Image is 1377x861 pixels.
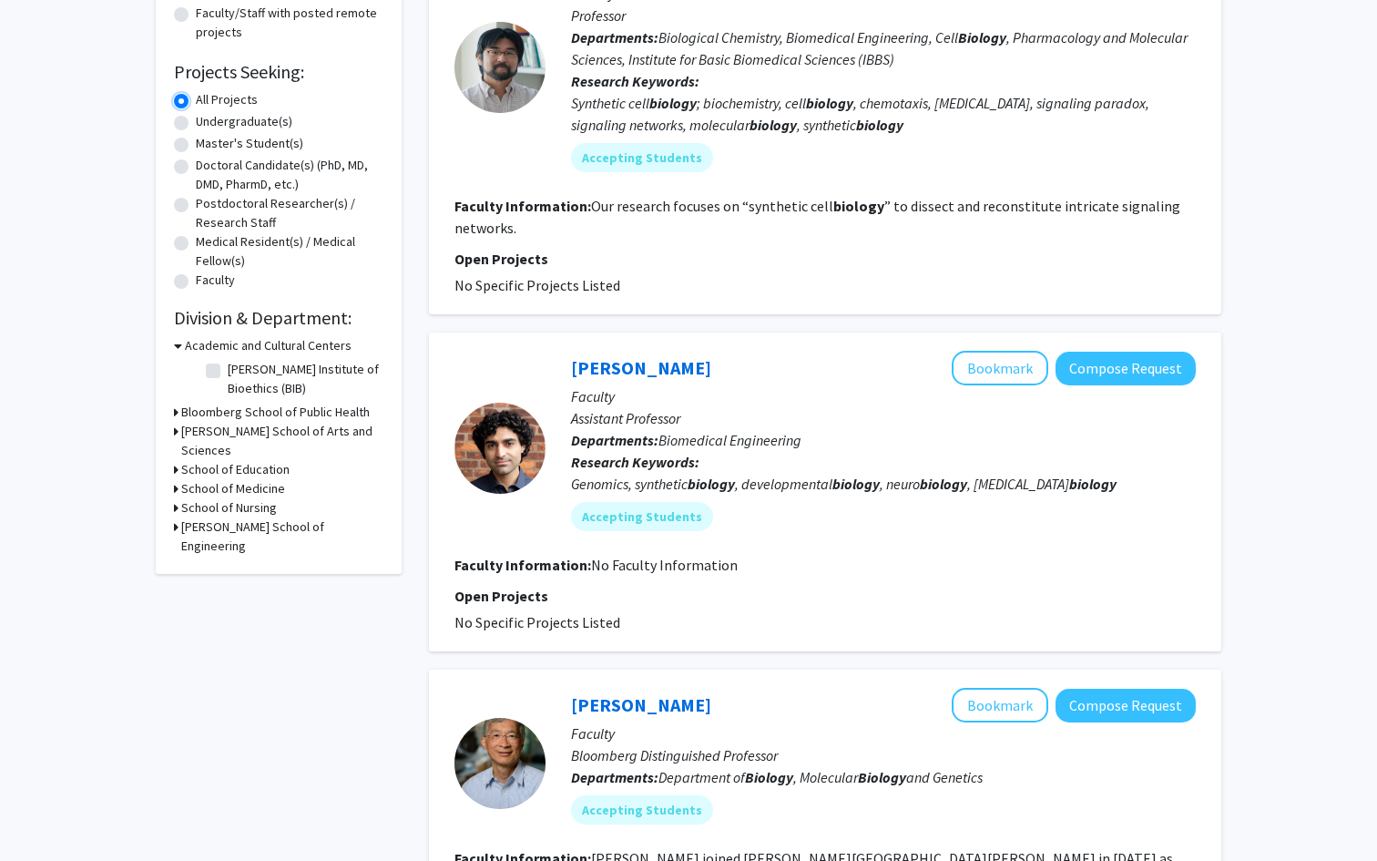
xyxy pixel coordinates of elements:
label: Faculty [196,271,235,290]
b: biology [649,94,697,112]
h2: Projects Seeking: [174,61,383,83]
label: Master's Student(s) [196,134,303,153]
button: Compose Request to Reza Kalhor [1056,352,1196,385]
b: Research Keywords: [571,453,699,471]
b: biology [856,116,903,134]
p: Faculty [571,723,1196,744]
label: Medical Resident(s) / Medical Fellow(s) [196,232,383,271]
p: Professor [571,5,1196,26]
b: biology [833,197,884,215]
label: [PERSON_NAME] Institute of Bioethics (BIB) [228,360,379,398]
b: Biology [745,768,793,786]
span: No Specific Projects Listed [454,613,620,631]
mat-chip: Accepting Students [571,143,713,172]
b: Biology [858,768,906,786]
h3: [PERSON_NAME] School of Arts and Sciences [181,422,383,460]
p: Assistant Professor [571,407,1196,429]
a: [PERSON_NAME] [571,693,711,716]
a: [PERSON_NAME] [571,356,711,379]
button: Compose Request to Carl Wu [1056,689,1196,723]
b: biology [920,475,967,493]
b: biology [806,94,853,112]
div: Genomics, synthetic , developmental , neuro , [MEDICAL_DATA] [571,473,1196,495]
b: Faculty Information: [454,556,591,574]
fg-read-more: Our research focuses on “synthetic cell ” to dissect and reconstitute intricate signaling networks. [454,197,1180,237]
h3: Academic and Cultural Centers [185,336,352,355]
button: Add Carl Wu to Bookmarks [952,688,1048,723]
b: Research Keywords: [571,72,699,90]
label: Faculty/Staff with posted remote projects [196,4,383,42]
b: Departments: [571,768,658,786]
label: All Projects [196,90,258,109]
b: biology [688,475,735,493]
label: Postdoctoral Researcher(s) / Research Staff [196,194,383,232]
h3: School of Medicine [181,479,285,498]
b: Departments: [571,28,658,46]
iframe: Chat [14,779,77,847]
span: No Faculty Information [591,556,738,574]
b: Departments: [571,431,658,449]
span: Biomedical Engineering [658,431,801,449]
h3: [PERSON_NAME] School of Engineering [181,518,383,556]
b: biology [750,116,797,134]
mat-chip: Accepting Students [571,795,713,825]
label: Doctoral Candidate(s) (PhD, MD, DMD, PharmD, etc.) [196,156,383,194]
b: Biology [958,28,1006,46]
button: Add Reza Kalhor to Bookmarks [952,351,1048,385]
label: Undergraduate(s) [196,112,292,131]
h3: School of Education [181,460,290,479]
b: biology [832,475,880,493]
b: Faculty Information: [454,197,591,215]
mat-chip: Accepting Students [571,502,713,531]
span: Biological Chemistry, Biomedical Engineering, Cell , Pharmacology and Molecular Sciences, Institu... [571,28,1188,68]
span: Department of , Molecular and Genetics [658,768,983,786]
h3: School of Nursing [181,498,277,518]
span: No Specific Projects Listed [454,276,620,294]
div: Synthetic cell ; biochemistry, cell , chemotaxis, [MEDICAL_DATA], signaling paradox, signaling ne... [571,92,1196,136]
p: Faculty [571,385,1196,407]
p: Open Projects [454,585,1196,607]
p: Open Projects [454,248,1196,270]
h3: Bloomberg School of Public Health [181,403,370,422]
b: biology [1069,475,1117,493]
h2: Division & Department: [174,307,383,329]
p: Bloomberg Distinguished Professor [571,744,1196,766]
